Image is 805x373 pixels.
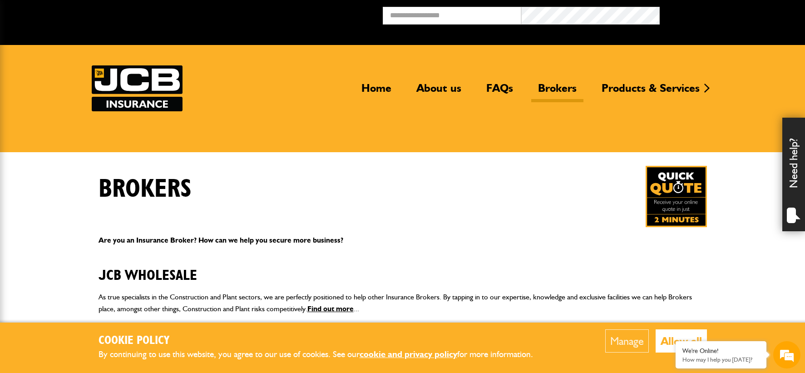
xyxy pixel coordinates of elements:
[307,304,354,313] a: Find out more
[99,253,707,284] h2: JCB Wholesale
[99,234,707,246] p: Are you an Insurance Broker? How can we help you secure more business?
[682,347,760,355] div: We're Online!
[660,7,798,21] button: Broker Login
[99,174,192,204] h1: Brokers
[605,329,649,353] button: Manage
[410,81,468,102] a: About us
[479,81,520,102] a: FAQs
[99,322,707,353] h2: New Agency Application
[355,81,398,102] a: Home
[646,166,707,227] a: Get your insurance quote in just 2-minutes
[99,348,548,362] p: By continuing to use this website, you agree to our use of cookies. See our for more information.
[531,81,583,102] a: Brokers
[646,166,707,227] img: Quick Quote
[682,356,760,363] p: How may I help you today?
[656,329,707,353] button: Allow all
[92,65,183,111] img: JCB Insurance Services logo
[782,118,805,231] div: Need help?
[99,291,707,314] p: As true specialists in the Construction and Plant sectors, we are perfectly positioned to help ot...
[92,65,183,111] a: JCB Insurance Services
[360,349,457,359] a: cookie and privacy policy
[595,81,706,102] a: Products & Services
[99,334,548,348] h2: Cookie Policy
